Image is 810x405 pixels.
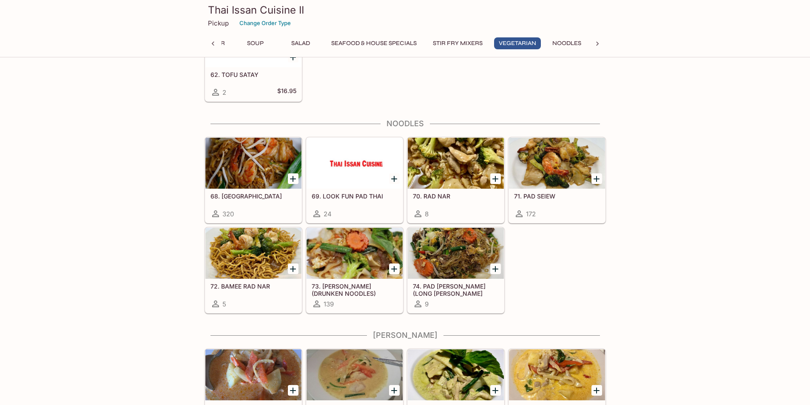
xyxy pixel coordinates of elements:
[509,137,605,223] a: 71. PAD SEIEW172
[222,300,226,308] span: 5
[407,227,504,313] a: 74. PAD [PERSON_NAME] (LONG [PERSON_NAME] NOODLE)9
[205,137,302,223] a: 68. [GEOGRAPHIC_DATA]320
[205,227,302,313] a: 72. BAMEE RAD NAR5
[277,87,296,97] h5: $16.95
[210,193,296,200] h5: 68. [GEOGRAPHIC_DATA]
[208,3,603,17] h3: Thai Issan Cuisine II
[490,173,501,184] button: Add 70. RAD NAR
[307,138,403,189] div: 69. LOOK FUN PAD THAI
[389,385,400,396] button: Add 81. YELLOW CURRY
[205,138,301,189] div: 68. PAD THAI
[236,17,295,30] button: Change Order Type
[408,349,504,400] div: 82. GREEN CURRY
[324,300,334,308] span: 139
[428,37,487,49] button: Stir Fry Mixers
[591,385,602,396] button: Add 83. PINEAPPLE CURRY
[526,210,536,218] span: 172
[413,283,499,297] h5: 74. PAD [PERSON_NAME] (LONG [PERSON_NAME] NOODLE)
[205,119,606,128] h4: Noodles
[494,37,541,49] button: Vegetarian
[490,385,501,396] button: Add 82. GREEN CURRY
[509,349,605,400] div: 83. PINEAPPLE CURRY
[324,210,332,218] span: 24
[312,193,398,200] h5: 69. LOOK FUN PAD THAI
[208,19,229,27] p: Pickup
[205,16,302,102] a: 62. TOFU SATAY2$16.95
[307,349,403,400] div: 81. YELLOW CURRY
[205,228,301,279] div: 72. BAMEE RAD NAR
[306,227,403,313] a: 73. [PERSON_NAME] (DRUNKEN NOODLES)139
[288,263,298,274] button: Add 72. BAMEE RAD NAR
[236,37,275,49] button: Soup
[591,173,602,184] button: Add 71. PAD SEIEW
[407,137,504,223] a: 70. RAD NAR8
[205,331,606,340] h4: [PERSON_NAME]
[389,173,400,184] button: Add 69. LOOK FUN PAD THAI
[222,210,234,218] span: 320
[514,193,600,200] h5: 71. PAD SEIEW
[548,37,586,49] button: Noodles
[425,210,429,218] span: 8
[312,283,398,297] h5: 73. [PERSON_NAME] (DRUNKEN NOODLES)
[490,263,501,274] button: Add 74. PAD WOON SEN (LONG RICE NOODLE)
[408,138,504,189] div: 70. RAD NAR
[408,228,504,279] div: 74. PAD WOON SEN (LONG RICE NOODLE)
[509,138,605,189] div: 71. PAD SEIEW
[205,349,301,400] div: 80. MASAMAN CURRY
[327,37,421,49] button: Seafood & House Specials
[288,385,298,396] button: Add 80. MASAMAN CURRY
[281,37,320,49] button: Salad
[306,137,403,223] a: 69. LOOK FUN PAD THAI24
[413,193,499,200] h5: 70. RAD NAR
[210,71,296,78] h5: 62. TOFU SATAY
[210,283,296,290] h5: 72. BAMEE RAD NAR
[288,173,298,184] button: Add 68. PAD THAI
[425,300,429,308] span: 9
[222,88,226,96] span: 2
[205,16,301,67] div: 62. TOFU SATAY
[389,263,400,274] button: Add 73. KEE MAO (DRUNKEN NOODLES)
[307,228,403,279] div: 73. KEE MAO (DRUNKEN NOODLES)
